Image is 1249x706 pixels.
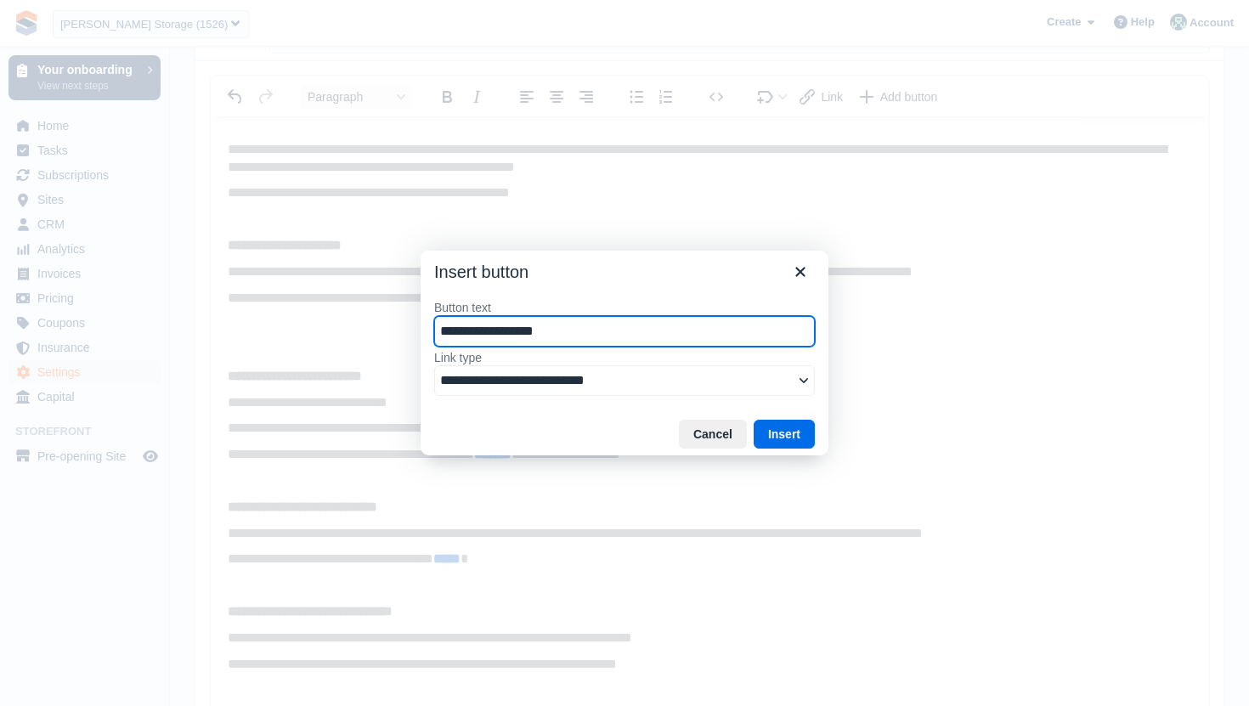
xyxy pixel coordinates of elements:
div: Insert button [421,251,828,455]
button: Cancel [679,420,747,449]
button: Insert [754,420,815,449]
label: Button text [434,300,815,315]
button: Close [786,257,815,286]
h1: Insert button [434,261,528,283]
label: Link type [434,350,815,365]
